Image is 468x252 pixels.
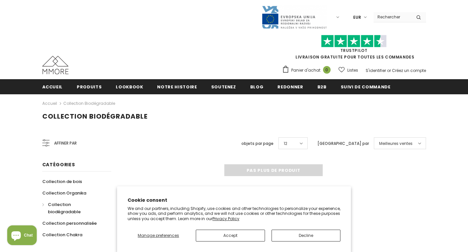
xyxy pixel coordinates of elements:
a: B2B [317,79,327,94]
a: Privacy Policy [213,216,239,221]
span: soutenez [211,84,236,90]
span: Lookbook [116,84,143,90]
a: Redonner [277,79,303,94]
span: 12 [284,140,287,147]
span: Collection biodégradable [42,112,148,121]
a: Produits [77,79,102,94]
span: Collection de bois [42,178,82,185]
span: Suivi de commande [341,84,391,90]
label: objets par page [241,140,274,147]
img: Javni Razpis [261,5,327,29]
h2: Cookie consent [128,197,341,204]
span: Produits [77,84,102,90]
span: Meilleures ventes [379,140,413,147]
img: Cas MMORE [42,56,69,74]
span: Panier d'achat [291,67,320,74]
button: Accept [196,230,265,241]
inbox-online-store-chat: Shopify online store chat [5,225,39,247]
span: Blog [250,84,264,90]
a: Collection de bois [42,176,82,187]
label: [GEOGRAPHIC_DATA] par [317,140,369,147]
span: B2B [317,84,327,90]
button: Decline [272,230,340,241]
a: Panier d'achat 0 [282,65,334,75]
a: Collection biodégradable [63,101,115,106]
span: Accueil [42,84,63,90]
input: Search Site [374,12,411,22]
a: Collection personnalisée [42,218,97,229]
a: S'identifier [366,68,386,73]
span: Manage preferences [138,233,179,238]
span: Listes [347,67,358,74]
span: Notre histoire [157,84,197,90]
a: Collection Organika [42,187,86,199]
button: Manage preferences [128,230,190,241]
a: Collection biodégradable [42,199,104,218]
span: Catégories [42,161,75,168]
span: EUR [353,14,361,21]
span: LIVRAISON GRATUITE POUR TOUTES LES COMMANDES [282,38,426,60]
span: Collection Chakra [42,232,82,238]
span: 0 [323,66,331,74]
a: Blog [250,79,264,94]
img: Faites confiance aux étoiles pilotes [321,35,387,48]
span: Collection biodégradable [48,201,81,215]
a: soutenez [211,79,236,94]
a: Listes [338,64,358,76]
span: or [387,68,391,73]
span: Affiner par [54,140,77,147]
a: Créez un compte [392,68,426,73]
a: Accueil [42,100,57,107]
a: TrustPilot [340,48,368,53]
a: Notre histoire [157,79,197,94]
a: Accueil [42,79,63,94]
span: Collection personnalisée [42,220,97,226]
a: Lookbook [116,79,143,94]
a: Collection Chakra [42,229,82,241]
span: Collection Organika [42,190,86,196]
a: Javni Razpis [261,14,327,20]
span: Redonner [277,84,303,90]
a: Suivi de commande [341,79,391,94]
p: We and our partners, including Shopify, use cookies and other technologies to personalize your ex... [128,206,341,221]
